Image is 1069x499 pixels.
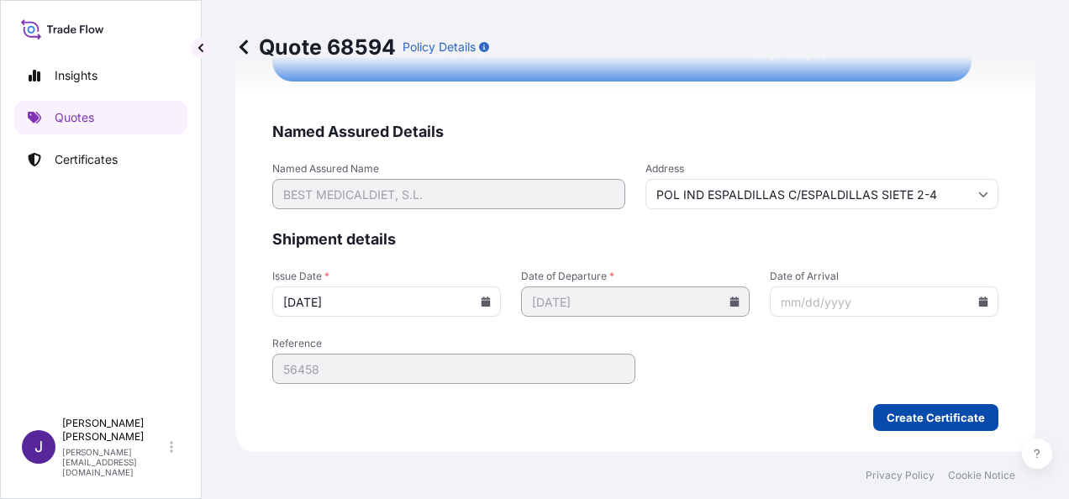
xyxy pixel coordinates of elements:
[272,286,501,317] input: mm/dd/yyyy
[14,143,187,176] a: Certificates
[403,39,476,55] p: Policy Details
[55,109,94,126] p: Quotes
[34,439,43,455] span: J
[770,270,998,283] span: Date of Arrival
[272,354,635,384] input: Your internal reference
[62,447,166,477] p: [PERSON_NAME][EMAIL_ADDRESS][DOMAIN_NAME]
[948,469,1015,482] a: Cookie Notice
[14,59,187,92] a: Insights
[645,179,998,209] input: Cargo owner address
[272,122,998,142] span: Named Assured Details
[521,286,750,317] input: mm/dd/yyyy
[272,162,625,176] span: Named Assured Name
[770,286,998,317] input: mm/dd/yyyy
[272,337,635,350] span: Reference
[272,229,998,249] span: Shipment details
[521,270,750,283] span: Date of Departure
[887,409,985,426] p: Create Certificate
[645,162,998,176] span: Address
[62,417,166,444] p: [PERSON_NAME] [PERSON_NAME]
[55,151,118,168] p: Certificates
[272,270,501,283] span: Issue Date
[55,67,97,84] p: Insights
[873,404,998,431] button: Create Certificate
[14,101,187,134] a: Quotes
[866,469,935,482] a: Privacy Policy
[235,34,396,60] p: Quote 68594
